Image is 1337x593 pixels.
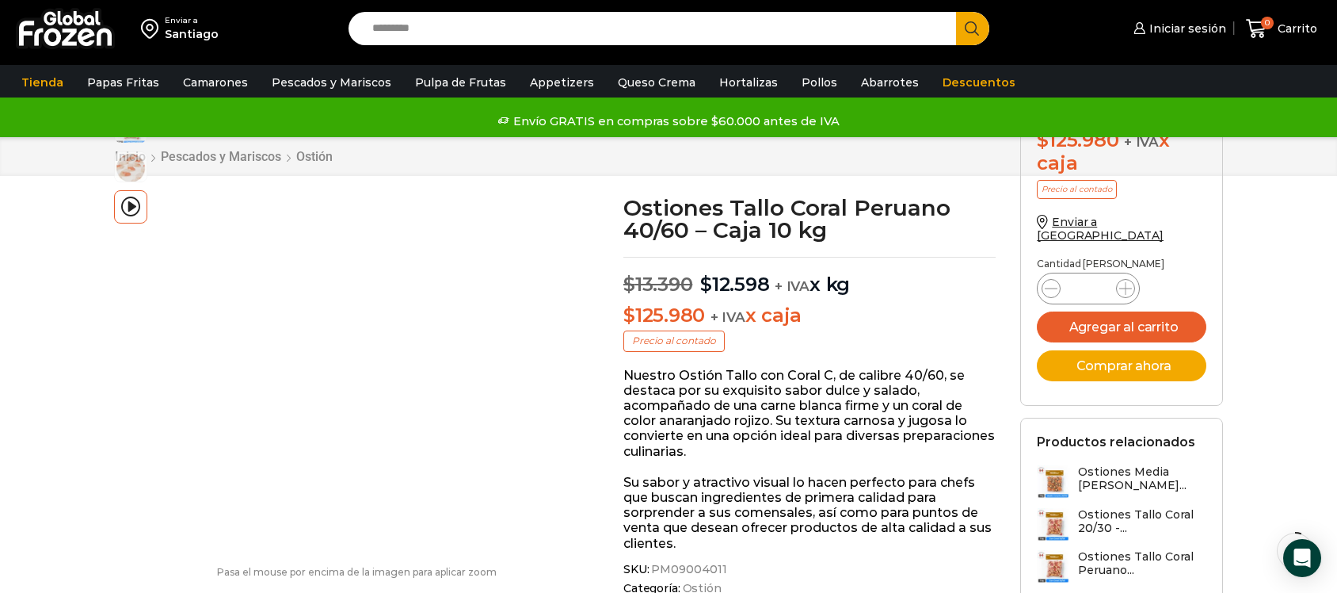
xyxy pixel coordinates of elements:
a: Iniciar sesión [1129,13,1226,44]
button: Search button [956,12,989,45]
a: Ostiones Media [PERSON_NAME]... [1037,465,1206,499]
span: SKU: [623,563,996,576]
a: Pollos [794,67,845,98]
p: Su sabor y atractivo visual lo hacen perfecto para chefs que buscan ingredientes de primera calid... [623,475,996,551]
span: $ [1037,128,1049,151]
a: Descuentos [935,67,1023,98]
span: $ [623,273,635,296]
p: Precio al contado [1037,180,1117,199]
p: Pasa el mouse por encima de la imagen para aplicar zoom [114,567,600,578]
a: 0 Carrito [1242,10,1321,48]
p: Cantidad [PERSON_NAME] [1037,258,1206,270]
span: Carrito [1274,21,1317,36]
span: + IVA [775,278,809,294]
h1: Ostiones Tallo Coral Peruano 40/60 – Caja 10 kg [623,197,996,241]
a: Papas Fritas [79,67,167,98]
a: Camarones [175,67,256,98]
span: PM09004011 [649,563,727,576]
a: Ostiones Tallo Coral 20/30 -... [1037,508,1206,542]
bdi: 12.598 [700,273,769,296]
span: Iniciar sesión [1145,21,1226,36]
a: Hortalizas [711,67,786,98]
div: Santiago [165,26,219,42]
button: Agregar al carrito [1037,312,1206,342]
bdi: 13.390 [623,273,692,296]
a: Abarrotes [853,67,927,98]
p: Nuestro Ostión Tallo con Coral C, de calibre 40/60, se destaca por su exquisito sabor dulce y sal... [623,368,996,459]
span: + IVA [1124,134,1159,150]
span: $ [623,304,635,327]
input: Product quantity [1073,277,1103,300]
iframe: Ostiones Tallo Coral Peruano 40/60 [155,113,590,545]
p: Precio al contado [623,331,725,351]
div: Open Intercom Messenger [1283,539,1321,577]
a: Appetizers [522,67,602,98]
div: Enviar a [165,15,219,26]
a: Queso Crema [610,67,703,98]
bdi: 125.980 [623,304,705,327]
bdi: 125.980 [1037,128,1118,151]
button: Comprar ahora [1037,350,1206,381]
img: address-field-icon.svg [141,15,165,42]
h3: Ostiones Media [PERSON_NAME]... [1078,465,1206,492]
a: Enviar a [GEOGRAPHIC_DATA] [1037,215,1164,243]
h2: Productos relacionados [1037,434,1195,450]
a: Ostiones Tallo Coral Peruano... [1037,550,1206,584]
p: x caja [623,304,996,327]
span: + IVA [710,309,745,325]
div: x caja [1037,129,1206,175]
span: $ [700,273,712,296]
a: Pulpa de Frutas [407,67,514,98]
span: 0 [1261,17,1274,29]
a: Tienda [13,67,71,98]
div: 3 / 3 [155,113,590,551]
a: Pescados y Mariscos [264,67,399,98]
h3: Ostiones Tallo Coral Peruano... [1078,550,1206,577]
h3: Ostiones Tallo Coral 20/30 -... [1078,508,1206,535]
p: x kg [623,257,996,296]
